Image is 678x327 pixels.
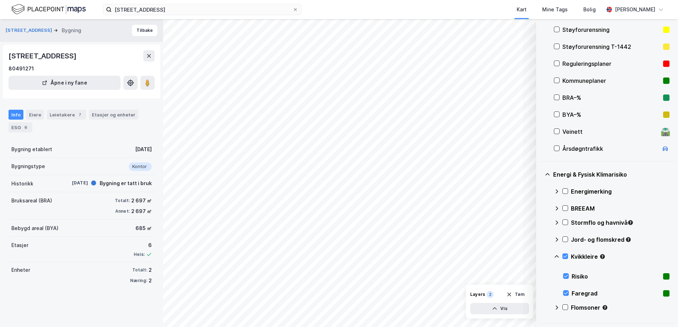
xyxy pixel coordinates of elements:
[11,179,33,188] div: Historikk
[60,180,88,186] div: [DATE]
[11,241,28,249] div: Etasjer
[562,93,660,102] div: BRA–%
[135,145,152,154] div: [DATE]
[11,145,52,154] div: Bygning etablert
[47,110,86,120] div: Leietakere
[562,25,660,34] div: Støyforurensning
[22,124,29,131] div: 6
[470,292,485,297] div: Layers
[627,219,634,226] div: Tooltip anchor
[112,4,293,15] input: Søk på adresse, matrikkel, gårdeiere, leietakere eller personer
[562,59,660,68] div: Reguleringsplaner
[562,76,660,85] div: Kommuneplaner
[11,3,86,16] img: logo.f888ab2527a4732fd821a326f86c7f29.svg
[135,224,152,233] div: 685 ㎡
[100,179,152,188] div: Bygning er tatt i bruk
[131,207,152,216] div: 2 697 ㎡
[115,208,130,214] div: Annet:
[571,187,669,196] div: Energimerking
[571,218,669,227] div: Stormflo og havnivå
[553,170,669,179] div: Energi & Fysisk Klimarisiko
[615,5,655,14] div: [PERSON_NAME]
[149,276,152,285] div: 2
[571,235,669,244] div: Jord- og flomskred
[571,204,669,213] div: BREEAM
[132,267,147,273] div: Totalt:
[661,127,670,136] div: 🛣️
[130,278,147,283] div: Næring:
[502,289,529,300] button: Tøm
[134,252,145,257] div: Heis:
[487,291,494,298] div: 2
[602,304,608,311] div: Tooltip anchor
[599,253,606,260] div: Tooltip anchor
[572,289,660,298] div: Faregrad
[571,252,669,261] div: Kvikkleire
[542,5,568,14] div: Mine Tags
[643,293,678,327] div: Kontrollprogram for chat
[11,266,30,274] div: Enheter
[9,50,78,62] div: [STREET_ADDRESS]
[625,236,632,243] div: Tooltip anchor
[26,110,44,120] div: Eiere
[115,198,130,203] div: Totalt:
[470,303,529,314] button: Vis
[562,42,660,51] div: Støyforurensning T-1442
[562,144,658,153] div: Årsdøgntrafikk
[6,27,54,34] button: [STREET_ADDRESS]
[572,272,660,281] div: Risiko
[131,196,152,205] div: 2 697 ㎡
[9,64,34,73] div: 80491271
[562,127,658,136] div: Veinett
[76,111,83,118] div: 7
[517,5,527,14] div: Kart
[11,196,52,205] div: Bruksareal (BRA)
[132,25,157,36] button: Tilbake
[134,241,152,249] div: 6
[11,162,45,171] div: Bygningstype
[9,76,121,90] button: Åpne i ny fane
[11,224,59,233] div: Bebygd areal (BYA)
[9,110,23,120] div: Info
[571,303,669,312] div: Flomsoner
[9,122,32,132] div: ESG
[92,111,135,118] div: Etasjer og enheter
[562,110,660,119] div: BYA–%
[149,266,152,274] div: 2
[643,293,678,327] iframe: Chat Widget
[583,5,596,14] div: Bolig
[62,26,81,35] div: Bygning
